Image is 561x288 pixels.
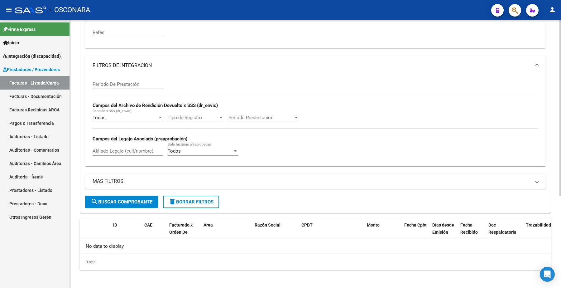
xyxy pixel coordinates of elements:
[526,222,551,227] span: Trazabilidad
[5,6,12,13] mat-icon: menu
[93,115,106,120] span: Todos
[91,199,152,205] span: Buscar Comprobante
[3,26,36,33] span: Firma Express
[85,56,546,76] mat-expansion-panel-header: FILTROS DE INTEGRACION
[93,178,531,185] mat-panel-title: MAS FILTROS
[93,136,187,142] strong: Campos del Legajo Asociado (preaprobación)
[3,39,19,46] span: Inicio
[49,3,90,17] span: - OSCONARA
[169,222,193,235] span: Facturado x Orden De
[3,66,60,73] span: Prestadores / Proveedores
[252,218,299,246] datatable-header-cell: Razón Social
[93,103,218,108] strong: Campos del Archivo de Rendición Devuelto x SSS (dr_envio)
[80,238,551,254] div: No data to display
[488,222,516,235] span: Doc Respaldatoria
[255,222,280,227] span: Razón Social
[204,222,213,227] span: Area
[301,222,313,227] span: CPBT
[169,198,176,205] mat-icon: delete
[402,218,430,246] datatable-header-cell: Fecha Cpbt
[364,218,402,246] datatable-header-cell: Monto
[111,218,142,246] datatable-header-cell: ID
[144,222,152,227] span: CAE
[85,196,158,208] button: Buscar Comprobante
[404,222,427,227] span: Fecha Cpbt
[228,115,293,120] span: Período Presentación
[486,218,523,246] datatable-header-cell: Doc Respaldatoria
[460,222,478,235] span: Fecha Recibido
[168,115,218,120] span: Tipo de Registro
[523,218,561,246] datatable-header-cell: Trazabilidad
[142,218,167,246] datatable-header-cell: CAE
[167,218,201,246] datatable-header-cell: Facturado x Orden De
[367,222,380,227] span: Monto
[540,267,555,282] div: Open Intercom Messenger
[85,76,546,166] div: FILTROS DE INTEGRACION
[3,53,61,60] span: Integración (discapacidad)
[113,222,117,227] span: ID
[201,218,243,246] datatable-header-cell: Area
[432,222,454,235] span: Días desde Emisión
[93,62,531,69] mat-panel-title: FILTROS DE INTEGRACION
[458,218,486,246] datatable-header-cell: Fecha Recibido
[163,196,219,208] button: Borrar Filtros
[299,218,364,246] datatable-header-cell: CPBT
[169,199,213,205] span: Borrar Filtros
[91,198,98,205] mat-icon: search
[168,148,181,154] span: Todos
[430,218,458,246] datatable-header-cell: Días desde Emisión
[85,174,546,189] mat-expansion-panel-header: MAS FILTROS
[80,254,551,270] div: 0 total
[549,6,556,13] mat-icon: person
